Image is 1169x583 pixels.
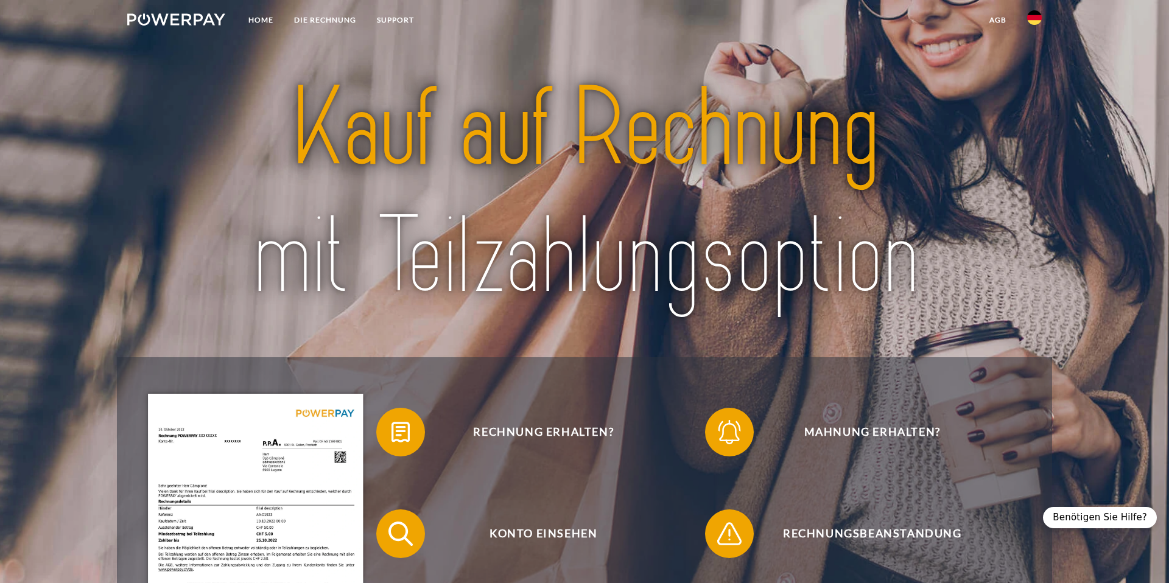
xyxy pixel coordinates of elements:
[284,9,367,31] a: DIE RECHNUNG
[172,58,997,327] img: title-powerpay_de.svg
[714,417,745,447] img: qb_bell.svg
[376,509,693,558] button: Konto einsehen
[979,9,1017,31] a: agb
[385,417,416,447] img: qb_bill.svg
[705,509,1022,558] button: Rechnungsbeanstandung
[395,408,693,456] span: Rechnung erhalten?
[714,518,745,549] img: qb_warning.svg
[385,518,416,549] img: qb_search.svg
[127,13,225,26] img: logo-powerpay-white.svg
[395,509,693,558] span: Konto einsehen
[376,408,693,456] button: Rechnung erhalten?
[367,9,424,31] a: SUPPORT
[1043,507,1157,528] div: Benötigen Sie Hilfe?
[705,408,1022,456] button: Mahnung erhalten?
[1027,10,1042,25] img: de
[238,9,284,31] a: Home
[723,408,1022,456] span: Mahnung erhalten?
[723,509,1022,558] span: Rechnungsbeanstandung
